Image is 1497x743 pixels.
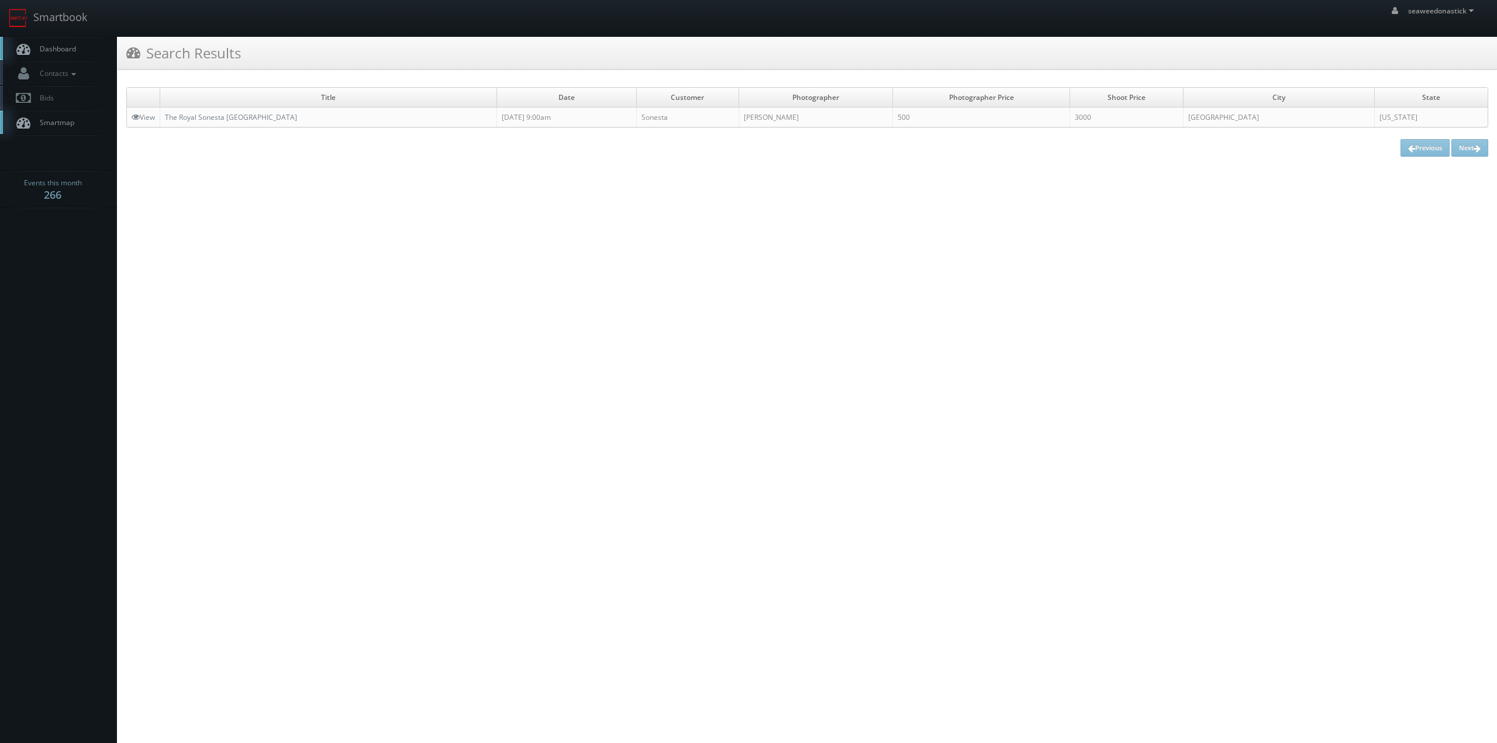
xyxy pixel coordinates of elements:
td: Sonesta [636,108,739,127]
td: [US_STATE] [1375,108,1488,127]
td: Title [160,88,497,108]
td: 3000 [1070,108,1184,127]
td: Photographer Price [893,88,1070,108]
td: Customer [636,88,739,108]
a: The Royal Sonesta [GEOGRAPHIC_DATA] [165,112,297,122]
td: Photographer [739,88,893,108]
span: Contacts [34,68,79,78]
span: seaweedonastick [1408,6,1477,16]
td: 500 [893,108,1070,127]
h3: Search Results [126,43,241,63]
td: City [1184,88,1375,108]
strong: 266 [44,188,61,202]
a: View [132,112,155,122]
td: State [1375,88,1488,108]
td: [GEOGRAPHIC_DATA] [1184,108,1375,127]
span: Bids [34,93,54,103]
td: Date [496,88,636,108]
span: Dashboard [34,44,76,54]
span: Smartmap [34,118,74,127]
td: [DATE] 9:00am [496,108,636,127]
span: Events this month [24,177,82,189]
td: Shoot Price [1070,88,1184,108]
img: smartbook-logo.png [9,9,27,27]
td: [PERSON_NAME] [739,108,893,127]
